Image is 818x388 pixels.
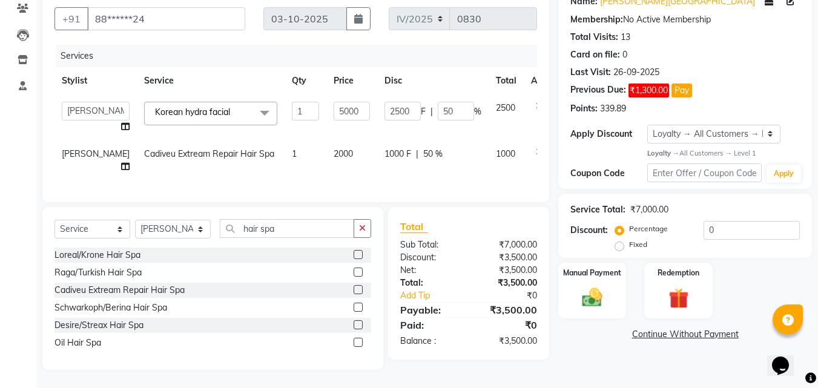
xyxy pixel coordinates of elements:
[570,66,611,79] div: Last Visit:
[630,203,668,216] div: ₹7,000.00
[570,31,618,44] div: Total Visits:
[570,128,647,140] div: Apply Discount
[622,48,627,61] div: 0
[391,318,469,332] div: Paid:
[54,7,88,30] button: +91
[767,165,801,183] button: Apply
[570,48,620,61] div: Card on file:
[570,167,647,180] div: Coupon Code
[570,102,598,115] div: Points:
[384,148,411,160] span: 1000 F
[469,335,546,347] div: ₹3,500.00
[629,223,668,234] label: Percentage
[220,219,354,238] input: Search or Scan
[155,107,230,117] span: Korean hydra facial
[430,105,433,118] span: |
[489,67,524,94] th: Total
[767,340,806,376] iframe: chat widget
[469,277,546,289] div: ₹3,500.00
[144,148,274,159] span: Cadiveu Extream Repair Hair Spa
[482,289,547,302] div: ₹0
[613,66,659,79] div: 26-09-2025
[62,148,130,159] span: [PERSON_NAME]
[628,84,669,97] span: ₹1,300.00
[326,67,377,94] th: Price
[56,45,546,67] div: Services
[230,107,236,117] a: x
[570,13,800,26] div: No Active Membership
[54,284,185,297] div: Cadiveu Extream Repair Hair Spa
[576,286,609,309] img: _cash.svg
[423,148,443,160] span: 50 %
[391,303,469,317] div: Payable:
[54,337,101,349] div: Oil Hair Spa
[570,13,623,26] div: Membership:
[416,148,418,160] span: |
[54,266,142,279] div: Raga/Turkish Hair Spa
[391,289,481,302] a: Add Tip
[137,67,285,94] th: Service
[391,264,469,277] div: Net:
[469,318,546,332] div: ₹0
[647,148,800,159] div: All Customers → Level 1
[54,67,137,94] th: Stylist
[496,102,515,113] span: 2500
[662,286,695,311] img: _gift.svg
[496,148,515,159] span: 1000
[647,149,679,157] strong: Loyalty →
[54,319,143,332] div: Desire/Streax Hair Spa
[469,303,546,317] div: ₹3,500.00
[377,67,489,94] th: Disc
[658,268,699,278] label: Redemption
[621,31,630,44] div: 13
[561,328,810,341] a: Continue Without Payment
[600,102,626,115] div: 339.89
[629,239,647,250] label: Fixed
[54,249,140,261] div: Loreal/Krone Hair Spa
[391,335,469,347] div: Balance :
[391,251,469,264] div: Discount:
[524,67,564,94] th: Action
[87,7,245,30] input: Search by Name/Mobile/Email/Code
[563,268,621,278] label: Manual Payment
[570,224,608,237] div: Discount:
[400,220,428,233] span: Total
[474,105,481,118] span: %
[421,105,426,118] span: F
[54,301,167,314] div: Schwarkoph/Berina Hair Spa
[671,84,692,97] button: Pay
[570,203,625,216] div: Service Total:
[292,148,297,159] span: 1
[647,163,762,182] input: Enter Offer / Coupon Code
[570,84,626,97] div: Previous Due:
[469,251,546,264] div: ₹3,500.00
[469,264,546,277] div: ₹3,500.00
[334,148,353,159] span: 2000
[469,238,546,251] div: ₹7,000.00
[391,277,469,289] div: Total:
[285,67,326,94] th: Qty
[391,238,469,251] div: Sub Total:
